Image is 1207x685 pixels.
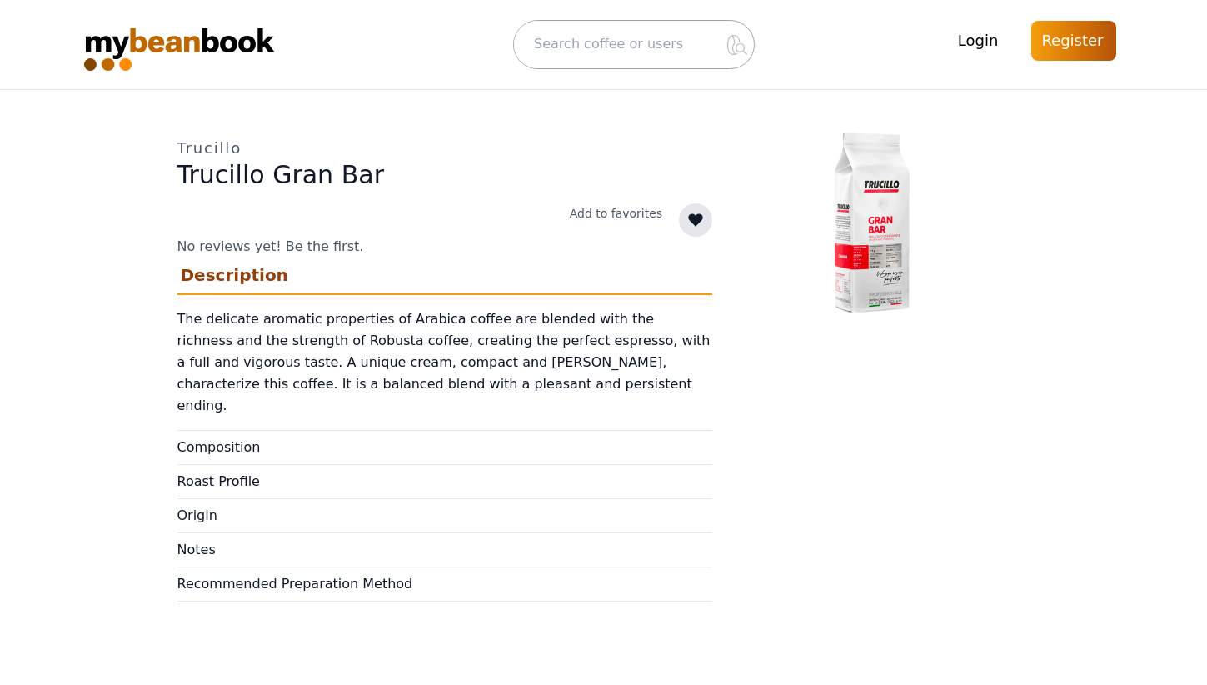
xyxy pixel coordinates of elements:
input: Search coffee or users [514,21,721,68]
span: Notes [177,540,216,560]
h1: Trucillo Gran Bar [177,160,713,190]
h2: Trucillo [177,137,713,160]
a: Login [948,21,1019,61]
button: Register [1031,21,1116,61]
span: Roast Profile [177,472,260,492]
img: MyBeanBook [84,17,311,71]
img: image.png [766,117,979,330]
p: The delicate aromatic properties of Arabica coffee are blended with the richness and the strength... [177,308,713,417]
a: Description [177,257,713,295]
a: Register [1031,21,1123,61]
button: Login [948,21,1012,61]
span: Origin [177,506,217,526]
span: Recommended Preparation Method [177,574,413,594]
span: Composition [177,437,261,457]
button: Add to favorites [570,205,662,222]
div: No reviews yet! Be the first. [177,117,746,642]
img: coffee-bean.png [727,35,747,55]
